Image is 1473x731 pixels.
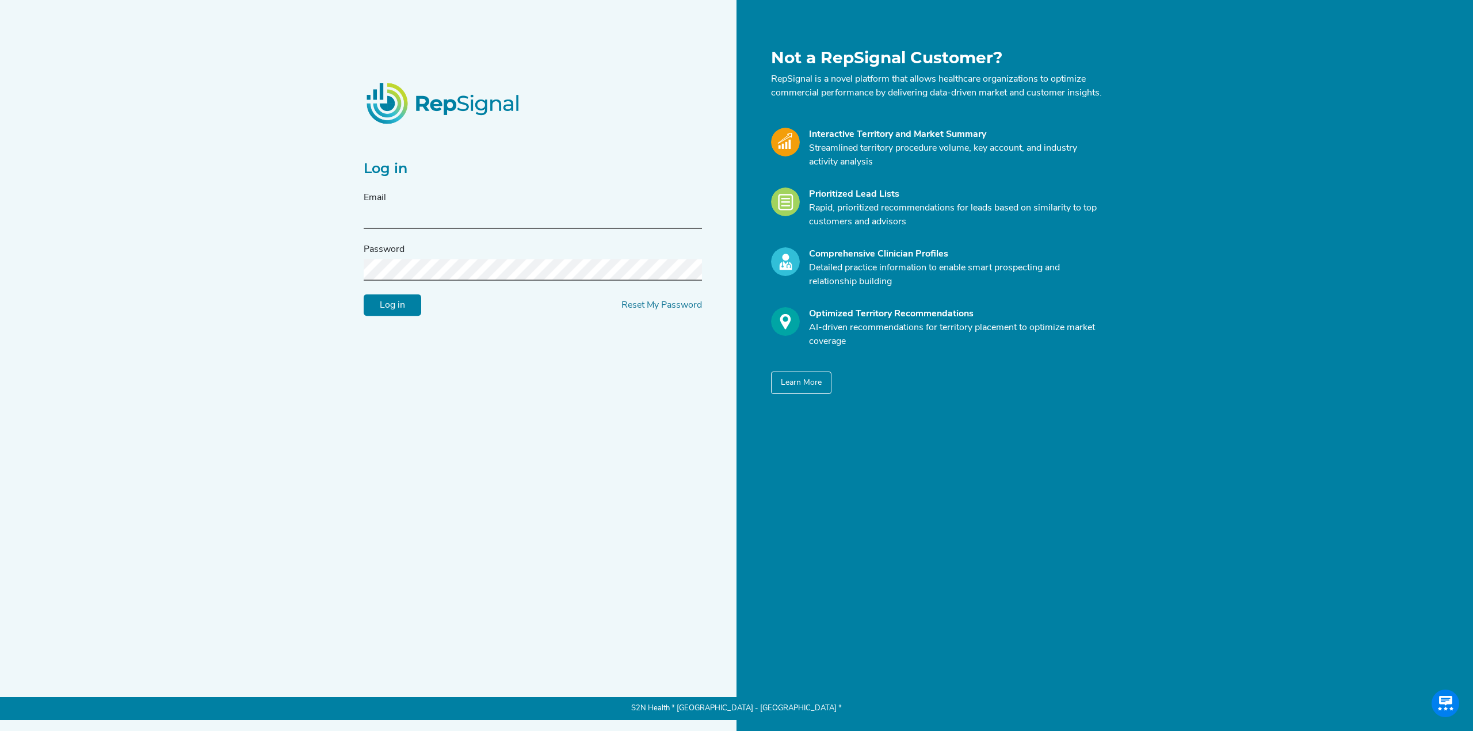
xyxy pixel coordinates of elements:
p: Detailed practice information to enable smart prospecting and relationship building [809,261,1102,289]
img: Market_Icon.a700a4ad.svg [771,128,800,156]
h2: Log in [364,160,702,177]
p: S2N Health * [GEOGRAPHIC_DATA] - [GEOGRAPHIC_DATA] * [364,697,1109,720]
img: RepSignalLogo.20539ed3.png [352,68,535,137]
input: Log in [364,294,421,316]
label: Email [364,191,386,205]
img: Profile_Icon.739e2aba.svg [771,247,800,276]
p: Streamlined territory procedure volume, key account, and industry activity analysis [809,141,1102,169]
a: Reset My Password [621,301,702,310]
div: Optimized Territory Recommendations [809,307,1102,321]
img: Optimize_Icon.261f85db.svg [771,307,800,336]
div: Prioritized Lead Lists [809,187,1102,201]
p: Rapid, prioritized recommendations for leads based on similarity to top customers and advisors [809,201,1102,229]
div: Interactive Territory and Market Summary [809,128,1102,141]
div: Comprehensive Clinician Profiles [809,247,1102,261]
h1: Not a RepSignal Customer? [771,48,1102,68]
p: AI-driven recommendations for territory placement to optimize market coverage [809,321,1102,349]
p: RepSignal is a novel platform that allows healthcare organizations to optimize commercial perform... [771,72,1102,100]
label: Password [364,243,404,257]
button: Learn More [771,372,831,394]
img: Leads_Icon.28e8c528.svg [771,187,800,216]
